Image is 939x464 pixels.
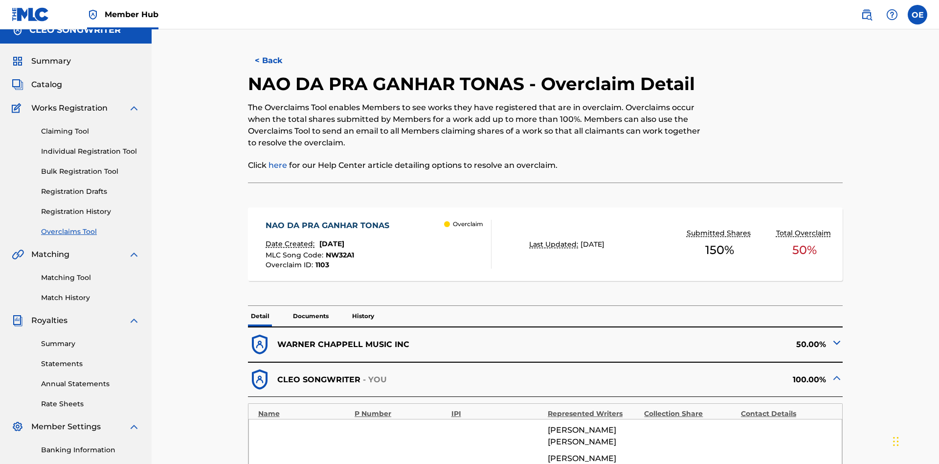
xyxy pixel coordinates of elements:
[741,409,832,419] div: Contact Details
[31,79,62,91] span: Catalog
[31,315,67,326] span: Royalties
[266,220,394,232] div: NAO DA PRA GANHAR TONAS
[12,24,23,36] img: Accounts
[886,9,898,21] img: help
[12,315,23,326] img: Royalties
[290,306,332,326] p: Documents
[277,339,409,350] p: WARNER CHAPPELL MUSIC INC
[248,160,706,171] p: Click for our Help Center article detailing options to resolve an overclaim.
[315,260,329,269] span: 1103
[831,337,843,348] img: expand-cell-toggle
[87,9,99,21] img: Top Rightsholder
[861,9,872,21] img: search
[326,251,354,259] span: NW32A1
[128,315,140,326] img: expand
[266,260,315,269] span: Overclaim ID :
[548,409,639,419] div: Represented Writers
[31,55,71,67] span: Summary
[529,239,581,250] p: Last Updated:
[41,227,140,237] a: Overclaims Tool
[248,102,706,149] p: The Overclaims Tool enables Members to see works they have registered that are in overclaim. Over...
[41,399,140,409] a: Rate Sheets
[41,166,140,177] a: Bulk Registration Tool
[128,102,140,114] img: expand
[12,421,23,433] img: Member Settings
[41,146,140,157] a: Individual Registration Tool
[12,55,71,67] a: SummarySummary
[857,5,876,24] a: Public Search
[105,9,158,20] span: Member Hub
[908,5,927,24] div: User Menu
[355,409,446,419] div: P Number
[128,421,140,433] img: expand
[12,55,23,67] img: Summary
[687,228,753,238] p: Submitted Shares
[581,240,604,249] span: [DATE]
[31,421,101,433] span: Member Settings
[248,333,272,357] img: dfb38c8551f6dcc1ac04.svg
[29,24,121,36] h5: CLEO SONGWRITER
[776,228,833,238] p: Total Overclaim
[882,5,902,24] div: Help
[266,251,326,259] span: MLC Song Code :
[319,239,344,248] span: [DATE]
[12,102,24,114] img: Works Registration
[893,427,899,456] div: Drag
[12,7,49,22] img: MLC Logo
[128,249,140,260] img: expand
[31,249,69,260] span: Matching
[453,220,483,229] p: Overclaim
[41,359,140,369] a: Statements
[248,368,272,392] img: dfb38c8551f6dcc1ac04.svg
[12,79,62,91] a: CatalogCatalog
[41,207,140,217] a: Registration History
[268,161,287,170] a: here
[41,379,140,389] a: Annual Statements
[248,73,700,95] h2: NAO DA PRA GANHAR TONAS - Overclaim Detail
[41,126,140,137] a: Claiming Tool
[248,306,272,326] p: Detail
[41,293,140,303] a: Match History
[12,249,24,260] img: Matching
[451,409,543,419] div: IPI
[644,409,736,419] div: Collection Share
[41,273,140,283] a: Matching Tool
[12,79,23,91] img: Catalog
[258,409,350,419] div: Name
[705,241,734,259] span: 150 %
[248,48,307,73] button: < Back
[545,368,843,392] div: 100.00%
[363,374,387,386] p: - YOU
[41,445,140,455] a: Banking Information
[545,333,843,357] div: 50.00%
[41,186,140,197] a: Registration Drafts
[277,374,360,386] p: CLEO SONGWRITER
[349,306,377,326] p: History
[248,208,843,281] a: NAO DA PRA GANHAR TONASDate Created:[DATE]MLC Song Code:NW32A1Overclaim ID:1103 OverclaimLast Upd...
[41,339,140,349] a: Summary
[31,102,108,114] span: Works Registration
[890,417,939,464] iframe: Chat Widget
[548,424,639,448] span: [PERSON_NAME] [PERSON_NAME]
[831,372,843,384] img: expand-cell-toggle
[266,239,317,249] p: Date Created:
[792,241,817,259] span: 50 %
